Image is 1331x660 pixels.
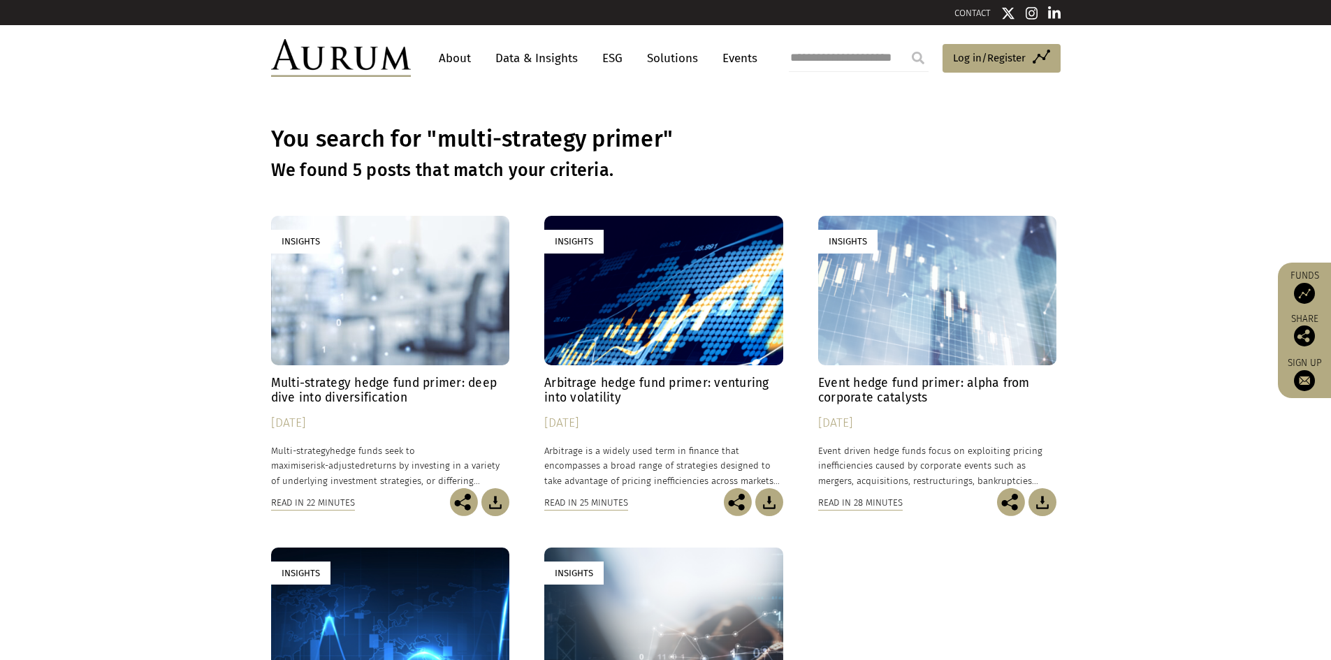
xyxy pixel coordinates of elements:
h4: Event hedge fund primer: alpha from corporate catalysts [818,376,1057,405]
a: Insights Event hedge fund primer: alpha from corporate catalysts [DATE] Event driven hedge funds ... [818,216,1057,487]
a: Sign up [1285,357,1324,391]
div: Insights [544,230,604,253]
div: Share [1285,314,1324,346]
div: Insights [544,562,604,585]
span: Log in/Register [953,50,1026,66]
img: Download Article [481,488,509,516]
div: [DATE] [544,413,783,433]
div: Read in 22 minutes [271,495,355,511]
img: Share this post [450,488,478,516]
span: Multi-strategy [271,446,330,456]
div: Read in 25 minutes [544,495,628,511]
div: [DATE] [271,413,510,433]
a: ESG [595,45,630,71]
a: CONTACT [954,8,991,18]
div: [DATE] [818,413,1057,433]
a: Funds [1285,270,1324,304]
img: Share this post [724,488,752,516]
div: Read in 28 minutes [818,495,903,511]
h4: Arbitrage hedge fund primer: venturing into volatility [544,376,783,405]
h3: We found 5 posts that match your criteria. [271,160,1061,181]
img: Aurum [271,39,411,77]
img: Instagram icon [1026,6,1038,20]
h4: Multi-strategy hedge fund primer: deep dive into diversification [271,376,510,405]
a: Insights Arbitrage hedge fund primer: venturing into volatility [DATE] Arbitrage is a widely used... [544,216,783,487]
img: Share this post [1294,325,1315,346]
a: Solutions [640,45,705,71]
a: Log in/Register [943,44,1061,73]
img: Download Article [1028,488,1056,516]
div: Insights [818,230,878,253]
h1: You search for "multi-strategy primer" [271,126,1061,153]
img: Linkedin icon [1048,6,1061,20]
p: hedge funds seek to maximise returns by investing in a variety of underlying investment strategie... [271,443,510,487]
p: Event driven hedge funds focus on exploiting pricing inefficiencies caused by corporate events su... [818,443,1057,487]
img: Share this post [997,488,1025,516]
a: Insights Multi-strategy hedge fund primer: deep dive into diversification [DATE] Multi-strategyhe... [271,216,510,487]
span: risk-adjusted [310,460,365,471]
a: Events [715,45,757,71]
img: Access Funds [1294,283,1315,304]
img: Download Article [755,488,783,516]
a: Data & Insights [488,45,585,71]
input: Submit [904,44,932,72]
p: Arbitrage is a widely used term in finance that encompasses a broad range of strategies designed ... [544,443,783,487]
img: Twitter icon [1001,6,1015,20]
img: Sign up to our newsletter [1294,370,1315,391]
div: Insights [271,562,330,585]
div: Insights [271,230,330,253]
a: About [432,45,478,71]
